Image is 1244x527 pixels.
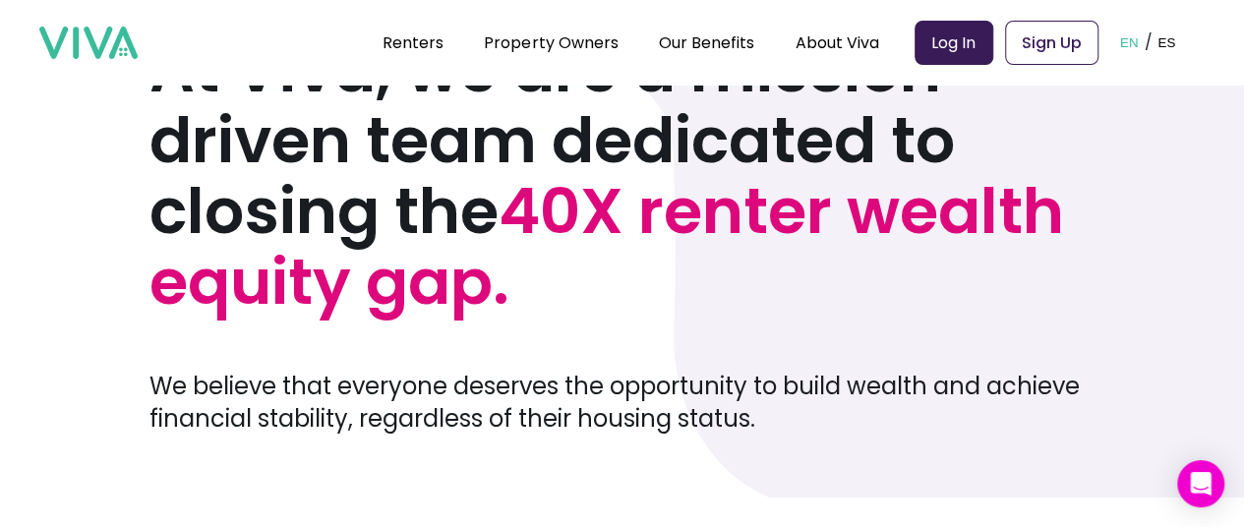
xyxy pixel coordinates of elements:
button: ES [1152,12,1181,73]
p: We believe that everyone deserves the opportunity to build wealth and achieve financial stability... [149,370,1126,435]
a: Sign Up [1005,21,1098,65]
a: Property Owners [484,31,618,54]
img: viva [39,27,138,60]
a: Renters [383,31,444,54]
div: Our Benefits [659,18,754,67]
span: 40X renter wealth equity gap. [149,167,1064,325]
button: EN [1114,12,1145,73]
div: About Viva [796,18,879,67]
div: Open Intercom Messenger [1177,460,1224,507]
h1: At Viva, we are a mission-driven team dedicated to closing the [149,34,1126,318]
p: / [1144,28,1152,57]
a: Log In [915,21,993,65]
